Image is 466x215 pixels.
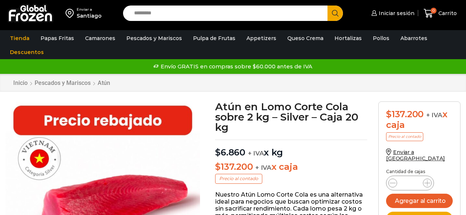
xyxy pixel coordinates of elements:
h1: Atún en Lomo Corte Cola sobre 2 kg – Silver – Caja 20 kg [215,101,367,132]
bdi: 137.200 [215,161,253,172]
button: Search button [327,6,343,21]
img: address-field-icon.svg [66,7,77,19]
span: + IVA [426,111,442,119]
p: Precio al contado [386,132,423,141]
a: Iniciar sesión [369,6,414,21]
span: Iniciar sesión [377,10,414,17]
p: Precio al contado [215,174,262,183]
div: Enviar a [77,7,102,12]
a: Pescados y Mariscos [123,31,186,45]
a: Appetizers [243,31,280,45]
span: 0 [431,8,437,14]
span: $ [215,147,221,158]
p: Cantidad de cajas [386,169,453,174]
a: Hortalizas [331,31,365,45]
a: Queso Crema [284,31,327,45]
span: + IVA [248,150,264,157]
a: Descuentos [6,45,48,59]
a: Enviar a [GEOGRAPHIC_DATA] [386,149,445,162]
a: 0 Carrito [422,5,459,22]
a: Pescados y Mariscos [34,79,91,86]
div: Santiago [77,12,102,19]
a: Inicio [13,79,28,86]
a: Camarones [81,31,119,45]
bdi: 6.860 [215,147,245,158]
a: Papas Fritas [37,31,78,45]
p: x kg [215,140,367,158]
a: Abarrotes [397,31,431,45]
span: Carrito [437,10,457,17]
span: + IVA [255,164,271,171]
span: $ [386,109,392,119]
span: $ [215,161,221,172]
button: Agregar al carrito [386,194,453,208]
a: Pollos [369,31,393,45]
p: x caja [215,162,367,172]
input: Product quantity [403,178,417,188]
a: Atún [97,79,111,86]
bdi: 137.200 [386,109,424,119]
div: x caja [386,109,453,130]
a: Pulpa de Frutas [189,31,239,45]
a: Tienda [6,31,33,45]
nav: Breadcrumb [13,79,111,86]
